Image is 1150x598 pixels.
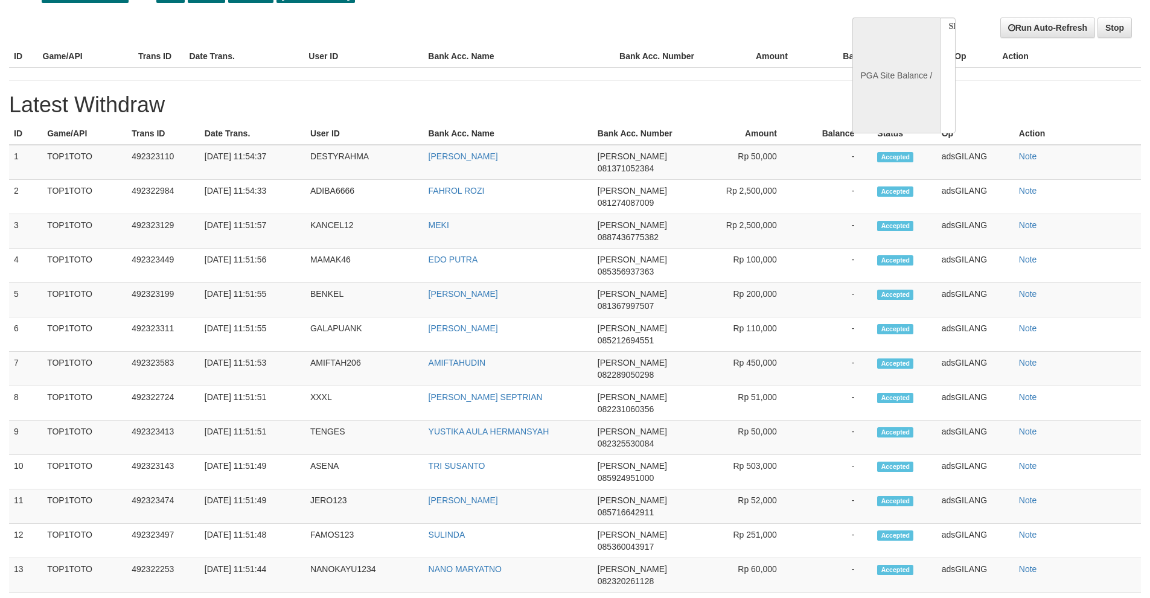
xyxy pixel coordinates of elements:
a: Note [1019,427,1037,436]
th: Date Trans. [184,45,304,68]
span: Accepted [877,152,913,162]
span: [PERSON_NAME] [598,323,667,333]
td: Rp 100,000 [704,249,795,283]
td: 492323199 [127,283,200,317]
span: Accepted [877,290,913,300]
td: TOP1TOTO [42,283,127,317]
span: [PERSON_NAME] [598,530,667,539]
td: ASENA [305,455,424,489]
td: adsGILANG [937,214,1014,249]
td: Rp 50,000 [704,145,795,180]
a: Note [1019,495,1037,505]
th: Balance [806,45,893,68]
span: 082231060356 [598,404,654,414]
td: BENKEL [305,283,424,317]
a: MEKI [429,220,449,230]
td: 8 [9,386,42,421]
td: 492323143 [127,455,200,489]
th: Amount [704,122,795,145]
th: Bank Acc. Name [423,45,615,68]
td: 9 [9,421,42,455]
span: Accepted [877,462,913,472]
td: NANOKAYU1234 [305,558,424,593]
td: TOP1TOTO [42,180,127,214]
td: TOP1TOTO [42,524,127,558]
td: 6 [9,317,42,352]
td: XXXL [305,386,424,421]
td: 492323129 [127,214,200,249]
td: 13 [9,558,42,593]
span: [PERSON_NAME] [598,392,667,402]
td: adsGILANG [937,145,1014,180]
span: 085360043917 [598,542,654,552]
td: Rp 51,000 [704,386,795,421]
td: 3 [9,214,42,249]
td: AMIFTAH206 [305,352,424,386]
td: [DATE] 11:51:48 [200,524,305,558]
span: Accepted [877,496,913,506]
h1: Latest Withdraw [9,93,1141,117]
th: Status [872,122,936,145]
span: Accepted [877,565,913,575]
th: Op [950,45,997,68]
span: [PERSON_NAME] [598,358,667,367]
td: TOP1TOTO [42,317,127,352]
th: Trans ID [127,122,200,145]
td: 492322253 [127,558,200,593]
a: Note [1019,358,1037,367]
th: Game/API [42,122,127,145]
td: [DATE] 11:51:53 [200,352,305,386]
a: AMIFTAHUDIN [429,358,486,367]
td: [DATE] 11:51:56 [200,249,305,283]
td: [DATE] 11:54:33 [200,180,305,214]
td: [DATE] 11:51:49 [200,489,305,524]
td: adsGILANG [937,386,1014,421]
a: [PERSON_NAME] SEPTRIAN [429,392,543,402]
span: 081274087009 [598,198,654,208]
a: [PERSON_NAME] [429,323,498,333]
td: TOP1TOTO [42,455,127,489]
th: ID [9,122,42,145]
a: YUSTIKA AULA HERMANSYAH [429,427,549,436]
th: Action [997,45,1141,68]
a: Note [1019,461,1037,471]
span: Accepted [877,324,913,334]
a: Note [1019,186,1037,196]
td: TENGES [305,421,424,455]
a: Note [1019,564,1037,574]
td: adsGILANG [937,317,1014,352]
span: [PERSON_NAME] [598,461,667,471]
td: DESTYRAHMA [305,145,424,180]
span: 085356937363 [598,267,654,276]
td: 10 [9,455,42,489]
td: - [795,524,872,558]
a: SULINDA [429,530,465,539]
span: 085716642911 [598,507,654,517]
th: Bank Acc. Name [424,122,593,145]
td: adsGILANG [937,558,1014,593]
a: Stop [1097,17,1132,38]
span: Accepted [877,221,913,231]
a: NANO MARYATNO [429,564,502,574]
a: FAHROL ROZI [429,186,485,196]
a: Note [1019,289,1037,299]
td: MAMAK46 [305,249,424,283]
th: Bank Acc. Number [593,122,704,145]
td: FAMOS123 [305,524,424,558]
span: [PERSON_NAME] [598,255,667,264]
td: adsGILANG [937,352,1014,386]
td: 4 [9,249,42,283]
a: Run Auto-Refresh [1000,17,1095,38]
th: User ID [305,122,424,145]
td: ADIBA6666 [305,180,424,214]
span: [PERSON_NAME] [598,151,667,161]
span: [PERSON_NAME] [598,427,667,436]
th: User ID [304,45,423,68]
th: Op [937,122,1014,145]
span: 081371052384 [598,164,654,173]
td: 1 [9,145,42,180]
td: adsGILANG [937,180,1014,214]
td: - [795,558,872,593]
span: [PERSON_NAME] [598,220,667,230]
td: TOP1TOTO [42,352,127,386]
